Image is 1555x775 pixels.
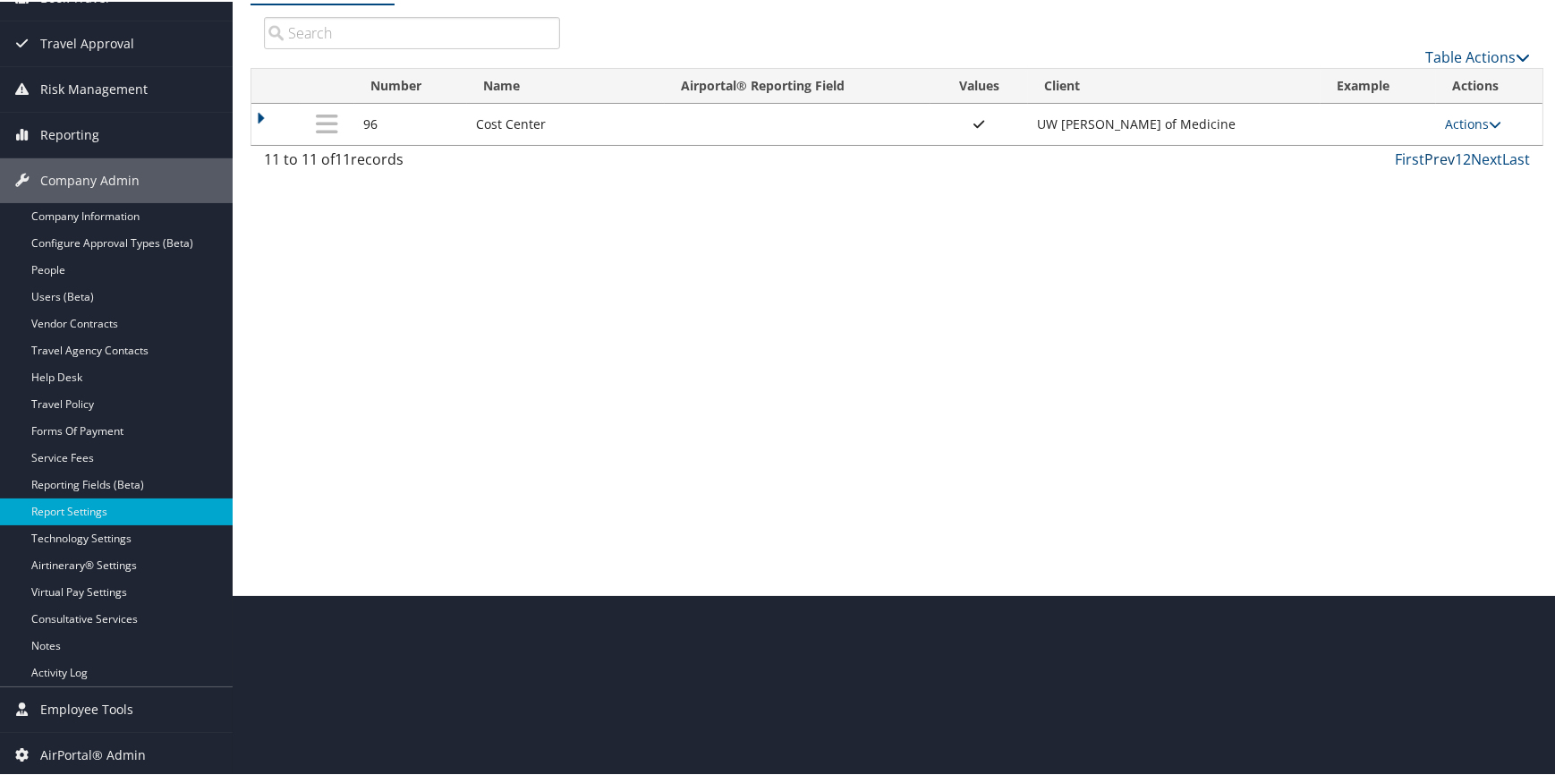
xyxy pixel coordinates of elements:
div: 11 to 11 of records [264,147,560,177]
a: Last [1502,148,1530,167]
td: 96 [354,102,467,143]
th: Name [467,67,666,102]
span: Reporting [40,111,99,156]
span: Company Admin [40,157,140,201]
a: Table Actions [1425,46,1530,65]
a: Actions [1445,114,1501,131]
a: Next [1471,148,1502,167]
a: First [1395,148,1424,167]
th: Example [1321,67,1435,102]
th: Client [1028,67,1321,102]
td: Cost Center [467,102,666,143]
a: Prev [1424,148,1455,167]
a: 2 [1463,148,1471,167]
span: Travel Approval [40,20,134,64]
th: Actions [1436,67,1542,102]
a: 1 [1455,148,1463,167]
th: Airportal&reg; Reporting Field [665,67,930,102]
th: Values [930,67,1029,102]
th: Number [354,67,467,102]
span: 11 [335,148,351,167]
td: UW [PERSON_NAME] of Medicine [1028,102,1321,143]
input: Search [264,15,560,47]
span: Employee Tools [40,686,133,730]
span: Risk Management [40,65,148,110]
th: : activate to sort column descending [300,67,354,102]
